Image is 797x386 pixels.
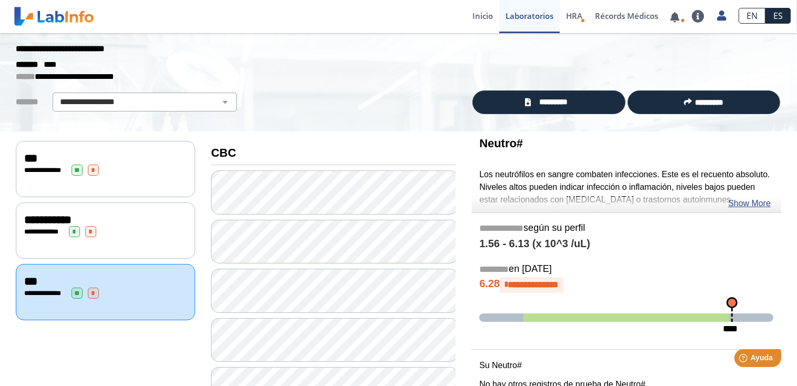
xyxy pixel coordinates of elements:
iframe: Help widget launcher [703,345,785,374]
b: Neutro# [479,137,523,150]
h4: 6.28 [479,277,773,293]
h5: según su perfil [479,222,773,235]
b: CBC [211,146,236,159]
h5: en [DATE] [479,263,773,276]
a: Show More [728,197,771,210]
span: HRA [566,11,582,21]
h4: 1.56 - 6.13 (x 10^3 /uL) [479,238,773,250]
p: Su Neutro# [479,359,773,372]
a: EN [739,8,765,24]
a: ES [765,8,791,24]
p: Los neutrófilos en sangre combaten infecciones. Este es el recuento absoluto. Niveles altos puede... [479,168,773,206]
